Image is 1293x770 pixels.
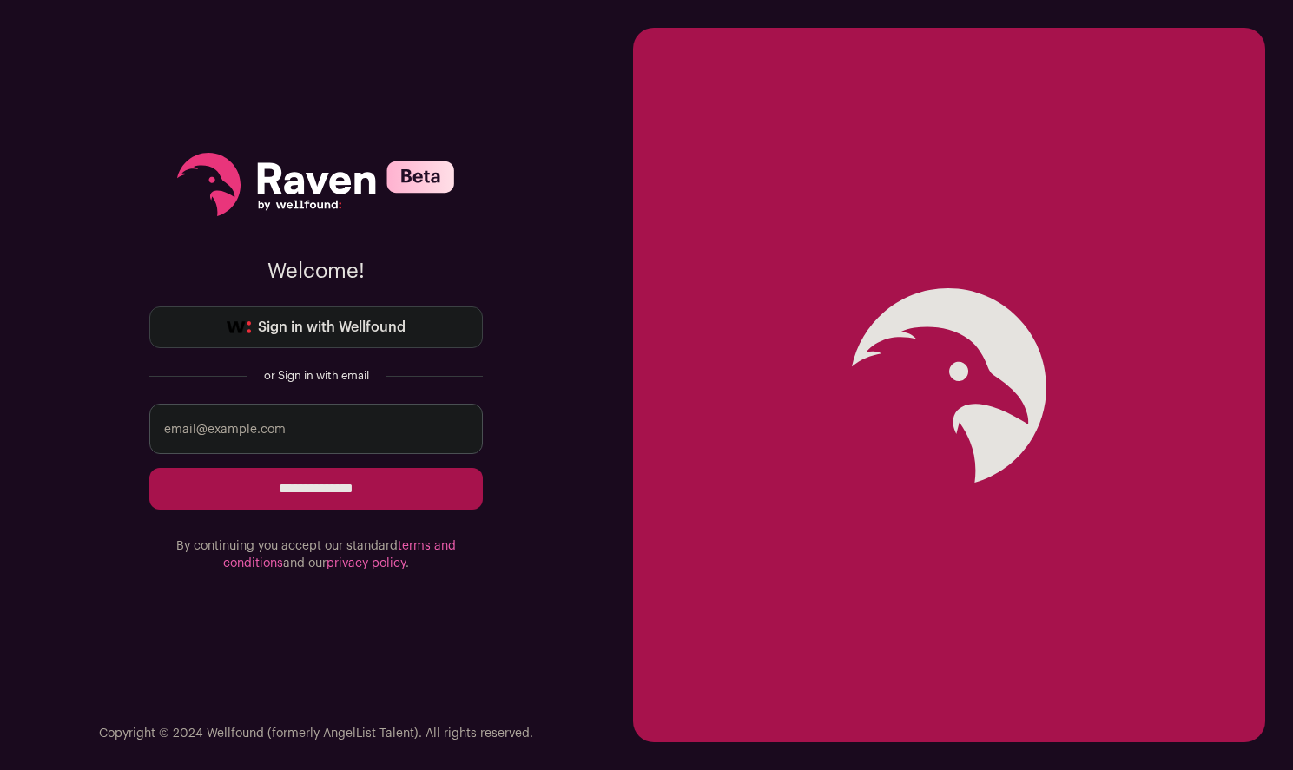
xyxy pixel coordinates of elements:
[149,404,483,454] input: email@example.com
[149,306,483,348] a: Sign in with Wellfound
[327,557,406,569] a: privacy policy
[227,321,251,333] img: wellfound-symbol-flush-black-fb3c872781a75f747ccb3a119075da62bfe97bd399995f84a933054e44a575c4.png
[149,537,483,572] p: By continuing you accept our standard and our .
[261,369,372,383] div: or Sign in with email
[149,258,483,286] p: Welcome!
[258,317,406,338] span: Sign in with Wellfound
[99,725,533,742] p: Copyright © 2024 Wellfound (formerly AngelList Talent). All rights reserved.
